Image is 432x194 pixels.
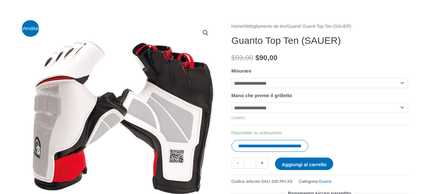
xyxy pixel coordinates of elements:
font: + [260,160,264,166]
a: Abbigliamento da tiro [244,24,286,29]
font: Vendita! [22,26,39,31]
font: / [286,24,287,29]
font: - [237,160,239,166]
button: Aggiungi al carrello [275,158,333,170]
a: Cancella opzioni [232,116,246,120]
font: Aggiungi al carrello [282,161,326,167]
font: $ [255,54,260,62]
font: Disponibile su ordinazione [232,130,282,135]
a: Home [232,24,243,29]
input: Quantità del prodotto [244,158,256,169]
font: Categoria: [299,179,318,184]
a: - [232,158,244,169]
font: Chiaro [232,116,246,120]
a: Visualizza la galleria di immagini a schermo intero [200,27,211,39]
a: Guanti [287,24,300,29]
font: 93,00 [235,54,253,62]
font: Guanto Top Ten (SAUER) [232,35,341,46]
nav: Briciole di pane [232,22,408,31]
font: SAU.330.RH.XS [261,179,293,184]
a: Guanti [319,179,332,184]
font: / [243,24,244,29]
font: Codice articolo: [232,179,261,184]
a: + [256,158,268,169]
font: $ [232,54,236,62]
font: / Guanti Top Ten (SAUER) [300,24,351,29]
font: Misurare [232,68,252,74]
font: 90,00 [259,54,277,62]
font: Mano che preme il grilletto [232,93,292,98]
